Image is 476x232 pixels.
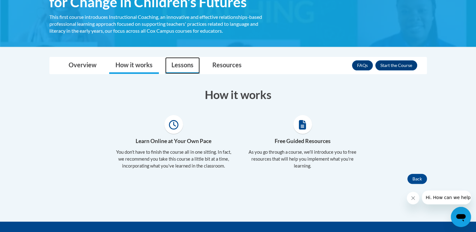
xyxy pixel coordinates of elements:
span: Hi. How can we help? [4,4,51,9]
a: How it works [109,57,159,74]
h4: Free Guided Resources [243,137,362,145]
a: Resources [206,57,248,74]
iframe: Button to launch messaging window [451,207,471,227]
iframe: Close message [407,192,419,204]
h3: How it works [49,87,427,102]
h4: Learn Online at Your Own Pace [114,137,233,145]
a: FAQs [352,60,373,70]
button: Back [407,174,427,184]
a: Lessons [165,57,200,74]
div: This first course introduces Instructional Coaching, an innovative and effective relationships-ba... [49,14,266,34]
p: You don’t have to finish the course all in one sitting. In fact, we recommend you take this cours... [114,149,233,169]
button: Enroll [375,60,417,70]
iframe: Message from company [422,191,471,204]
a: Overview [62,57,103,74]
p: As you go through a course, we’ll introduce you to free resources that will help you implement wh... [243,149,362,169]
